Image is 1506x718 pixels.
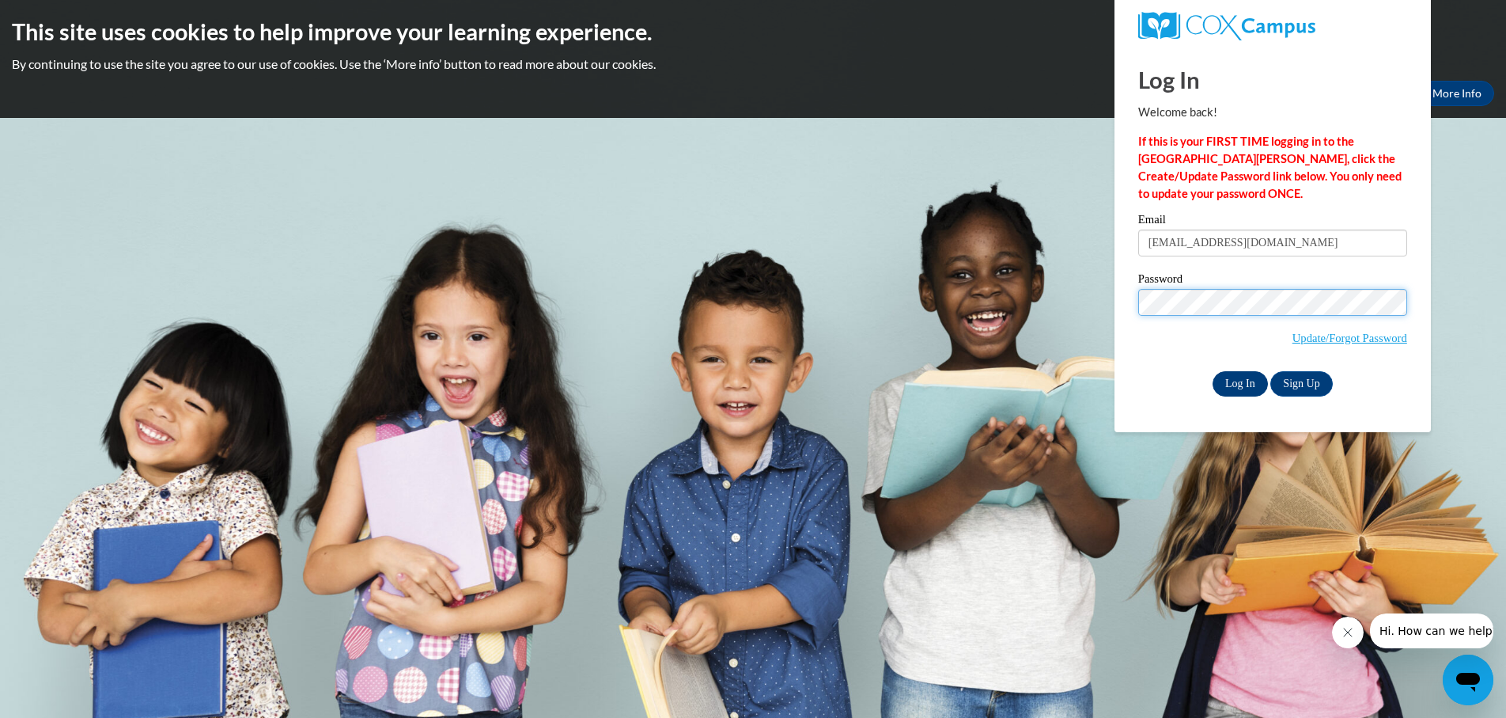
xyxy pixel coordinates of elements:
label: Email [1138,214,1407,230]
iframe: Close message [1332,617,1364,648]
p: By continuing to use the site you agree to our use of cookies. Use the ‘More info’ button to read... [12,55,1494,73]
a: Sign Up [1270,371,1332,397]
h1: Log In [1138,63,1407,96]
input: Log In [1213,371,1268,397]
a: Update/Forgot Password [1292,332,1407,344]
label: Password [1138,273,1407,289]
a: More Info [1420,81,1494,106]
span: Hi. How can we help? [9,11,128,24]
img: COX Campus [1138,12,1315,40]
iframe: Message from company [1370,614,1493,648]
h2: This site uses cookies to help improve your learning experience. [12,16,1494,47]
a: COX Campus [1138,12,1407,40]
p: Welcome back! [1138,104,1407,121]
iframe: Button to launch messaging window [1443,655,1493,705]
strong: If this is your FIRST TIME logging in to the [GEOGRAPHIC_DATA][PERSON_NAME], click the Create/Upd... [1138,135,1402,200]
